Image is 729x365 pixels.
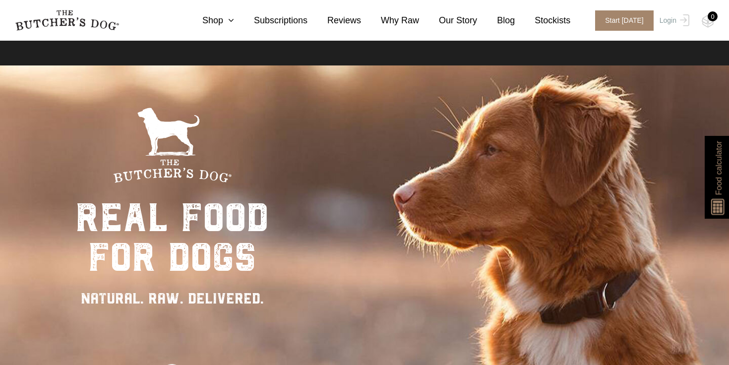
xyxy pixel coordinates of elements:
a: Why Raw [361,14,419,27]
div: real food for dogs [75,198,269,277]
a: Login [657,10,689,31]
a: Our Story [419,14,477,27]
a: Start [DATE] [585,10,657,31]
div: NATURAL. RAW. DELIVERED. [75,287,269,309]
a: Subscriptions [234,14,307,27]
a: Shop [182,14,234,27]
div: 0 [708,11,718,21]
a: Blog [477,14,515,27]
a: Reviews [307,14,361,27]
span: Food calculator [713,141,725,195]
a: Stockists [515,14,570,27]
img: TBD_Cart-Empty.png [702,15,714,28]
span: Start [DATE] [595,10,654,31]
